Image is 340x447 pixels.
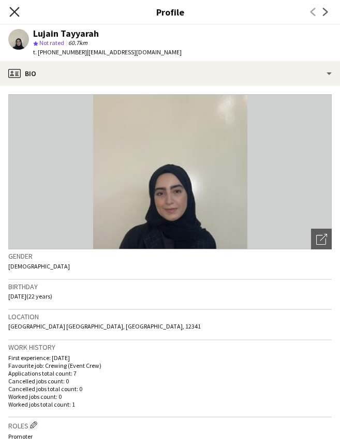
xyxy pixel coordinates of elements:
[8,362,332,369] p: Favourite job: Crewing (Event Crew)
[39,39,64,47] span: Not rated
[8,354,332,362] p: First experience: [DATE]
[33,48,87,56] span: t. [PHONE_NUMBER]
[33,29,99,38] div: Lujain Tayyarah
[311,229,332,249] div: Open photos pop-in
[8,433,33,440] span: Promoter
[87,48,182,56] span: | [EMAIL_ADDRESS][DOMAIN_NAME]
[8,322,201,330] span: [GEOGRAPHIC_DATA] [GEOGRAPHIC_DATA], [GEOGRAPHIC_DATA], 12341
[8,251,332,261] h3: Gender
[8,312,332,321] h3: Location
[8,393,332,400] p: Worked jobs count: 0
[8,282,332,291] h3: Birthday
[8,94,332,249] img: Crew avatar or photo
[8,377,332,385] p: Cancelled jobs count: 0
[8,369,332,377] p: Applications total count: 7
[8,262,70,270] span: [DEMOGRAPHIC_DATA]
[8,420,332,430] h3: Roles
[8,292,52,300] span: [DATE] (22 years)
[66,39,90,47] span: 60.7km
[8,385,332,393] p: Cancelled jobs total count: 0
[8,342,332,352] h3: Work history
[8,400,332,408] p: Worked jobs total count: 1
